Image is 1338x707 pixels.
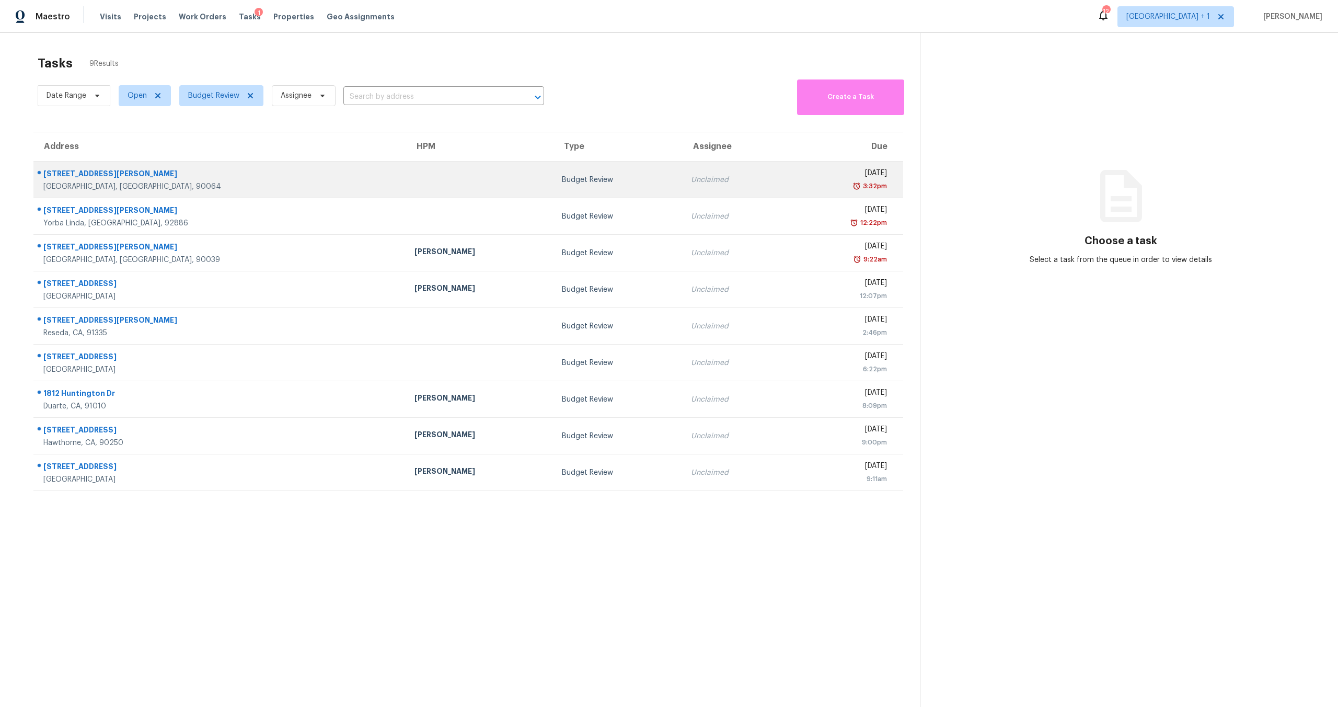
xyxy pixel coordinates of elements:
[89,59,119,69] span: 9 Results
[406,132,553,162] th: HPM
[43,255,398,265] div: [GEOGRAPHIC_DATA], [GEOGRAPHIC_DATA], 90039
[43,168,398,181] div: [STREET_ADDRESS][PERSON_NAME]
[327,12,395,22] span: Geo Assignments
[797,79,904,115] button: Create a Task
[850,218,858,228] img: Overdue Alarm Icon
[47,90,86,101] span: Date Range
[794,387,887,401] div: [DATE]
[691,175,778,185] div: Unclaimed
[414,246,545,259] div: [PERSON_NAME]
[852,181,861,191] img: Overdue Alarm Icon
[861,254,887,265] div: 9:22am
[858,218,887,228] div: 12:22pm
[794,204,887,218] div: [DATE]
[691,467,778,478] div: Unclaimed
[100,12,121,22] span: Visits
[43,315,398,328] div: [STREET_ADDRESS][PERSON_NAME]
[691,211,778,222] div: Unclaimed
[683,132,786,162] th: Assignee
[691,248,778,258] div: Unclaimed
[43,242,398,255] div: [STREET_ADDRESS][PERSON_NAME]
[43,474,398,485] div: [GEOGRAPHIC_DATA]
[562,358,674,368] div: Budget Review
[562,211,674,222] div: Budget Review
[794,424,887,437] div: [DATE]
[43,425,398,438] div: [STREET_ADDRESS]
[691,284,778,295] div: Unclaimed
[414,393,545,406] div: [PERSON_NAME]
[562,431,674,441] div: Budget Review
[33,132,406,162] th: Address
[343,89,515,105] input: Search by address
[562,321,674,332] div: Budget Review
[43,328,398,338] div: Reseda, CA, 91335
[43,291,398,302] div: [GEOGRAPHIC_DATA]
[861,181,887,191] div: 3:32pm
[414,429,545,442] div: [PERSON_NAME]
[43,438,398,448] div: Hawthorne, CA, 90250
[1021,255,1221,265] div: Select a task from the queue in order to view details
[794,314,887,327] div: [DATE]
[281,90,312,101] span: Assignee
[794,278,887,291] div: [DATE]
[562,175,674,185] div: Budget Review
[1259,12,1322,22] span: [PERSON_NAME]
[36,12,70,22] span: Maestro
[691,431,778,441] div: Unclaimed
[794,474,887,484] div: 9:11am
[134,12,166,22] span: Projects
[691,321,778,332] div: Unclaimed
[853,254,861,265] img: Overdue Alarm Icon
[794,241,887,254] div: [DATE]
[43,388,398,401] div: 1812 Huntington Dr
[794,168,887,181] div: [DATE]
[43,181,398,192] div: [GEOGRAPHIC_DATA], [GEOGRAPHIC_DATA], 90064
[1102,6,1110,17] div: 12
[43,205,398,218] div: [STREET_ADDRESS][PERSON_NAME]
[188,90,239,101] span: Budget Review
[38,58,73,69] h2: Tasks
[562,284,674,295] div: Budget Review
[43,351,398,364] div: [STREET_ADDRESS]
[414,283,545,296] div: [PERSON_NAME]
[794,364,887,374] div: 6:22pm
[553,132,683,162] th: Type
[43,461,398,474] div: [STREET_ADDRESS]
[530,90,545,105] button: Open
[128,90,147,101] span: Open
[794,327,887,338] div: 2:46pm
[691,394,778,405] div: Unclaimed
[562,394,674,405] div: Budget Review
[43,218,398,229] div: Yorba Linda, [GEOGRAPHIC_DATA], 92886
[1085,236,1157,246] h3: Choose a task
[794,461,887,474] div: [DATE]
[562,248,674,258] div: Budget Review
[273,12,314,22] span: Properties
[1126,12,1210,22] span: [GEOGRAPHIC_DATA] + 1
[179,12,226,22] span: Work Orders
[43,278,398,291] div: [STREET_ADDRESS]
[414,466,545,479] div: [PERSON_NAME]
[562,467,674,478] div: Budget Review
[794,291,887,301] div: 12:07pm
[802,91,899,103] span: Create a Task
[794,437,887,448] div: 9:00pm
[255,8,263,18] div: 1
[239,13,261,20] span: Tasks
[691,358,778,368] div: Unclaimed
[794,401,887,411] div: 8:09pm
[43,401,398,412] div: Duarte, CA, 91010
[794,351,887,364] div: [DATE]
[786,132,903,162] th: Due
[43,364,398,375] div: [GEOGRAPHIC_DATA]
